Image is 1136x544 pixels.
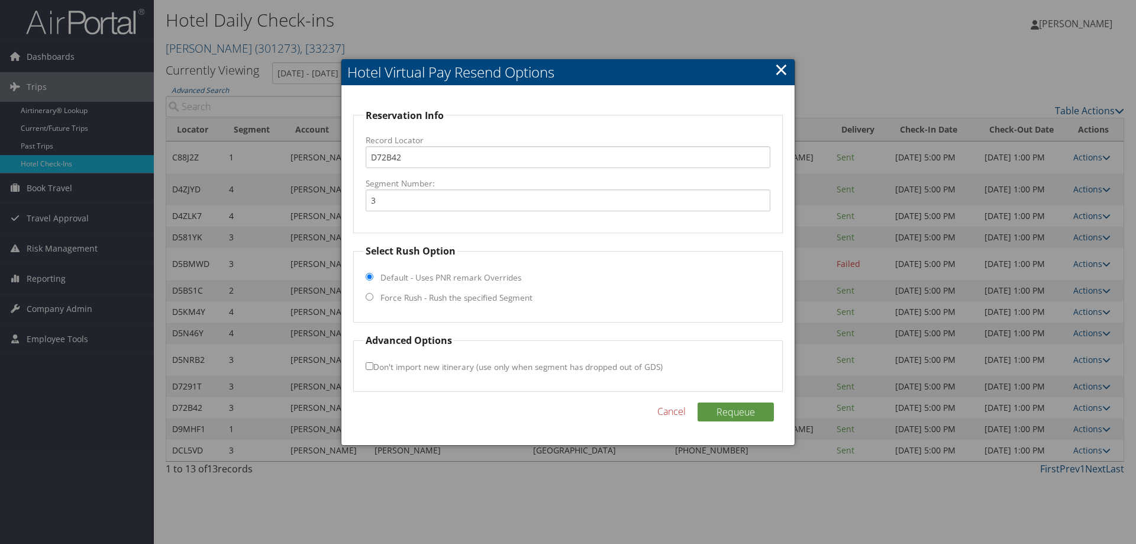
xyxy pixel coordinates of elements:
h2: Hotel Virtual Pay Resend Options [341,59,795,85]
legend: Select Rush Option [364,244,457,258]
label: Don't import new itinerary (use only when segment has dropped out of GDS) [366,356,663,378]
legend: Advanced Options [364,333,454,347]
label: Force Rush - Rush the specified Segment [380,292,532,304]
legend: Reservation Info [364,108,446,123]
a: Cancel [657,404,686,419]
label: Segment Number: [366,178,770,189]
label: Default - Uses PNR remark Overrides [380,272,521,284]
a: Close [774,57,788,81]
label: Record Locator [366,134,770,146]
button: Requeue [698,403,774,421]
input: Don't import new itinerary (use only when segment has dropped out of GDS) [366,362,373,370]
